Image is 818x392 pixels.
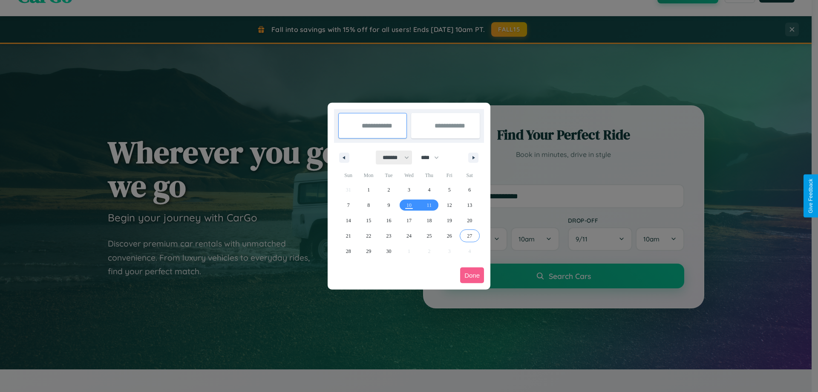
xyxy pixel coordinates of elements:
[338,244,358,259] button: 28
[358,244,378,259] button: 29
[467,228,472,244] span: 27
[439,197,459,213] button: 12
[406,228,412,244] span: 24
[460,168,480,182] span: Sat
[379,197,399,213] button: 9
[447,228,452,244] span: 26
[428,182,430,197] span: 4
[439,182,459,197] button: 5
[347,197,350,213] span: 7
[358,182,378,197] button: 1
[367,197,370,213] span: 8
[467,213,472,228] span: 20
[419,182,439,197] button: 4
[379,244,399,259] button: 30
[338,228,358,244] button: 21
[419,228,439,244] button: 25
[427,197,432,213] span: 11
[447,213,452,228] span: 19
[467,197,472,213] span: 13
[346,213,351,228] span: 14
[399,213,419,228] button: 17
[460,228,480,244] button: 27
[460,182,480,197] button: 6
[338,197,358,213] button: 7
[399,197,419,213] button: 10
[379,213,399,228] button: 16
[460,197,480,213] button: 13
[379,168,399,182] span: Tue
[386,228,392,244] span: 23
[399,168,419,182] span: Wed
[367,182,370,197] span: 1
[808,179,814,213] div: Give Feedback
[419,168,439,182] span: Thu
[379,182,399,197] button: 2
[448,182,451,197] span: 5
[419,197,439,213] button: 11
[379,228,399,244] button: 23
[408,182,410,197] span: 3
[388,197,390,213] span: 9
[388,182,390,197] span: 2
[358,213,378,228] button: 15
[366,213,371,228] span: 15
[386,244,392,259] span: 30
[366,228,371,244] span: 22
[358,228,378,244] button: 22
[358,168,378,182] span: Mon
[346,244,351,259] span: 28
[419,213,439,228] button: 18
[338,213,358,228] button: 14
[426,228,432,244] span: 25
[399,228,419,244] button: 24
[439,168,459,182] span: Fri
[468,182,471,197] span: 6
[426,213,432,228] span: 18
[406,197,412,213] span: 10
[346,228,351,244] span: 21
[406,213,412,228] span: 17
[338,168,358,182] span: Sun
[386,213,392,228] span: 16
[460,213,480,228] button: 20
[460,267,484,283] button: Done
[358,197,378,213] button: 8
[439,228,459,244] button: 26
[447,197,452,213] span: 12
[439,213,459,228] button: 19
[366,244,371,259] span: 29
[399,182,419,197] button: 3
